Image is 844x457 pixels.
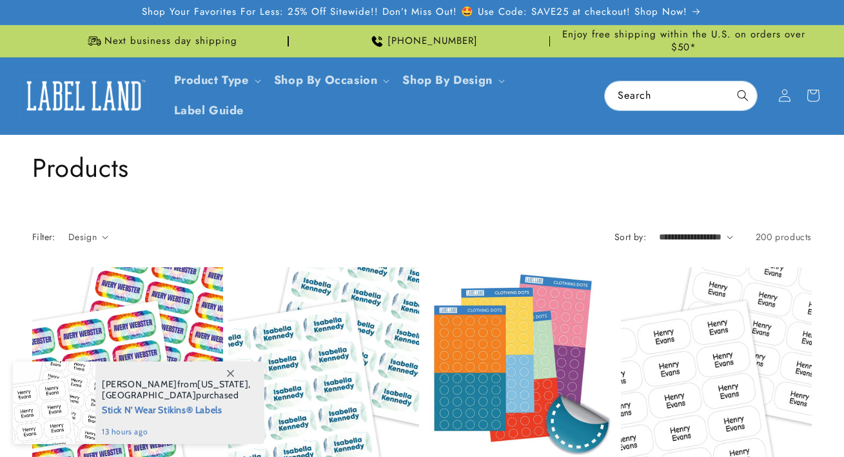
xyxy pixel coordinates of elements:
[197,378,248,390] span: [US_STATE]
[166,65,266,96] summary: Product Type
[388,35,478,48] span: [PHONE_NUMBER]
[729,81,757,110] button: Search
[266,65,395,96] summary: Shop By Occasion
[166,96,252,126] a: Label Guide
[174,103,244,118] span: Label Guide
[756,230,812,243] span: 200 products
[294,25,551,57] div: Announcement
[32,151,812,185] h1: Products
[68,230,108,244] summary: Design (0 selected)
[274,73,378,88] span: Shop By Occasion
[174,72,249,88] a: Product Type
[715,401,831,444] iframe: Gorgias live chat messenger
[19,76,148,116] img: Label Land
[402,72,492,88] a: Shop By Design
[68,230,97,243] span: Design
[142,6,687,19] span: Shop Your Favorites For Less: 25% Off Sitewide!! Don’t Miss Out! 🤩 Use Code: SAVE25 at checkout! ...
[102,389,196,401] span: [GEOGRAPHIC_DATA]
[614,230,646,243] label: Sort by:
[102,379,251,401] span: from , purchased
[555,25,812,57] div: Announcement
[32,230,55,244] h2: Filter:
[104,35,237,48] span: Next business day shipping
[555,28,812,54] span: Enjoy free shipping within the U.S. on orders over $50*
[395,65,509,96] summary: Shop By Design
[15,71,153,121] a: Label Land
[102,378,177,390] span: [PERSON_NAME]
[32,25,289,57] div: Announcement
